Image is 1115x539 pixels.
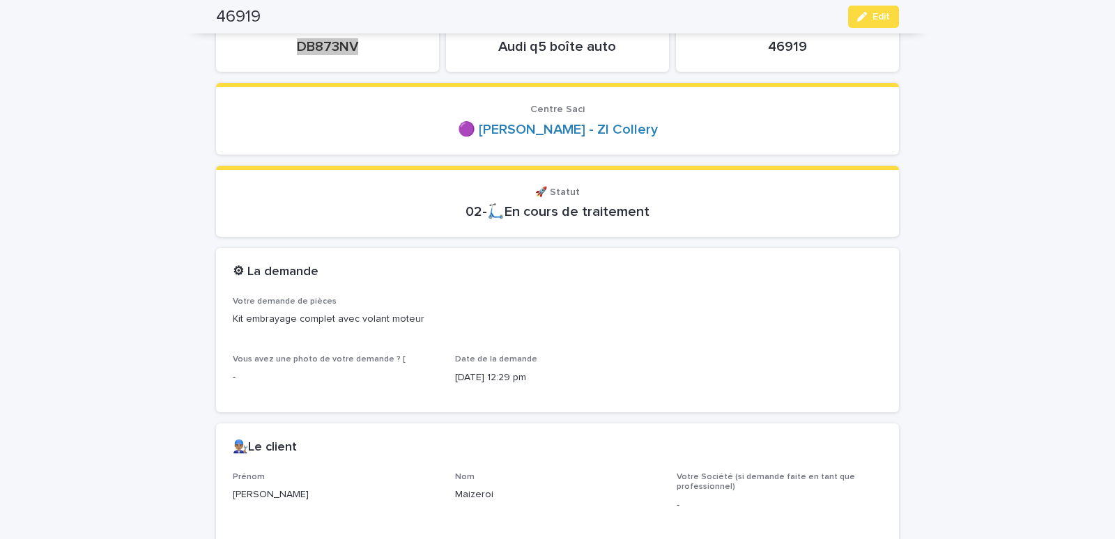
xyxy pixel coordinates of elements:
[216,7,261,27] h2: 46919
[530,104,585,114] span: Centre Saci
[233,297,337,306] span: Votre demande de pièces
[677,473,855,491] span: Votre Société (si demande faite en tant que professionnel)
[458,121,658,138] a: 🟣 [PERSON_NAME] - ZI Collery
[677,498,882,513] p: -
[233,473,265,481] span: Prénom
[455,473,475,481] span: Nom
[233,355,406,364] span: Vous avez une photo de votre demande ? [
[233,312,882,327] p: Kit embrayage complet avec volant moteur
[233,265,318,280] h2: ⚙ La demande
[455,355,537,364] span: Date de la demande
[535,187,580,197] span: 🚀 Statut
[233,38,422,55] p: DB873NV
[693,38,882,55] p: 46919
[872,12,890,22] span: Edit
[463,38,652,55] p: Audi q5 boîte auto
[233,370,438,385] p: -
[233,487,438,502] p: [PERSON_NAME]
[455,487,661,502] p: Maizeroi
[848,6,899,28] button: Edit
[455,370,661,385] p: [DATE] 12:29 pm
[233,203,882,220] p: 02-🛴En cours de traitement
[233,440,297,455] h2: 👨🏽‍🔧Le client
